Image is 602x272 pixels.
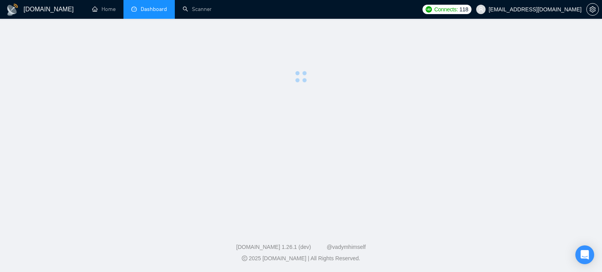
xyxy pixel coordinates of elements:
[459,5,468,14] span: 118
[183,6,212,13] a: searchScanner
[141,6,167,13] span: Dashboard
[242,256,247,261] span: copyright
[6,4,19,16] img: logo
[131,6,137,12] span: dashboard
[586,6,599,13] a: setting
[92,6,116,13] a: homeHome
[6,254,596,263] div: 2025 [DOMAIN_NAME] | All Rights Reserved.
[434,5,458,14] span: Connects:
[326,244,366,250] a: @vadymhimself
[478,7,484,12] span: user
[236,244,311,250] a: [DOMAIN_NAME] 1.26.1 (dev)
[575,245,594,264] div: Open Intercom Messenger
[426,6,432,13] img: upwork-logo.png
[586,3,599,16] button: setting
